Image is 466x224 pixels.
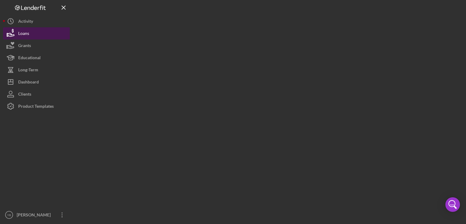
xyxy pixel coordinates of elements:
[3,15,70,27] button: Activity
[18,88,31,102] div: Clients
[18,39,31,53] div: Grants
[3,100,70,112] button: Product Templates
[7,213,11,217] text: YB
[3,88,70,100] button: Clients
[445,197,460,212] div: Open Intercom Messenger
[3,52,70,64] button: Educational
[18,15,33,29] div: Activity
[3,39,70,52] button: Grants
[18,64,38,77] div: Long-Term
[18,52,41,65] div: Educational
[3,64,70,76] button: Long-Term
[18,76,39,90] div: Dashboard
[3,76,70,88] button: Dashboard
[3,209,70,221] button: YB[PERSON_NAME]
[18,27,29,41] div: Loans
[15,209,55,222] div: [PERSON_NAME]
[3,27,70,39] button: Loans
[18,100,54,114] div: Product Templates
